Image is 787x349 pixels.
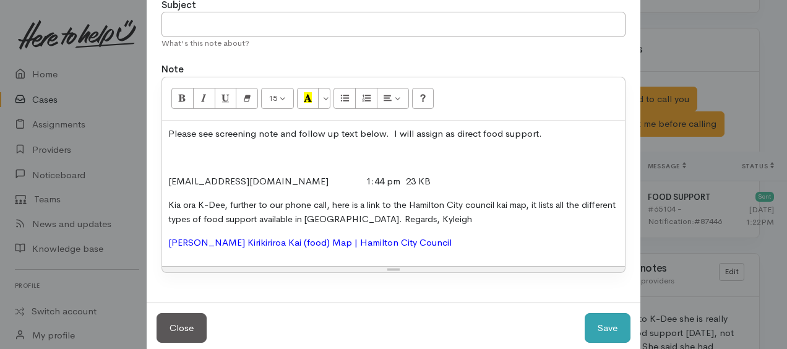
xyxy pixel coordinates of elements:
span: 15 [269,93,277,103]
button: Save [585,313,630,343]
button: Ordered list (CTRL+SHIFT+NUM8) [355,88,377,109]
button: Remove Font Style (CTRL+\) [236,88,258,109]
button: Close [157,313,207,343]
button: Help [412,88,434,109]
label: Note [161,62,184,77]
div: Resize [162,267,625,272]
button: Italic (CTRL+I) [193,88,215,109]
button: Recent Color [297,88,319,109]
p: Please see screening note and follow up text below. I will assign as direct food support. [168,127,619,141]
button: More Color [318,88,330,109]
button: Bold (CTRL+B) [171,88,194,109]
span: Kia ora K-Dee, further to our phone call, here is a link to the Hamilton City council kai map, it... [168,199,616,225]
p: [EMAIL_ADDRESS][DOMAIN_NAME] 1:44 pm 23 KB [168,174,619,189]
button: Underline (CTRL+U) [215,88,237,109]
a: [PERSON_NAME] Kirikiriroa Kai (food) Map | Hamilton City Council [168,236,452,248]
button: Paragraph [377,88,409,109]
button: Unordered list (CTRL+SHIFT+NUM7) [333,88,356,109]
button: Font Size [261,88,294,109]
div: What's this note about? [161,37,626,50]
